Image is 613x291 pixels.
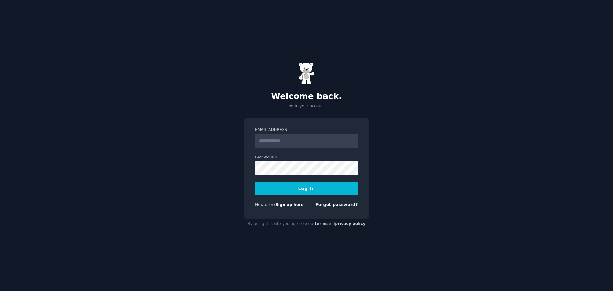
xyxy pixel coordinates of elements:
a: Forgot password? [315,203,358,207]
a: terms [315,221,328,226]
label: Email Address [255,127,358,133]
button: Log In [255,182,358,195]
a: privacy policy [335,221,366,226]
h2: Welcome back. [244,91,369,102]
div: By using this site you agree to our and [244,219,369,229]
img: Gummy Bear [299,62,314,85]
span: New user? [255,203,276,207]
a: Sign up here [276,203,304,207]
label: Password [255,155,358,160]
p: Log in your account. [244,103,369,109]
